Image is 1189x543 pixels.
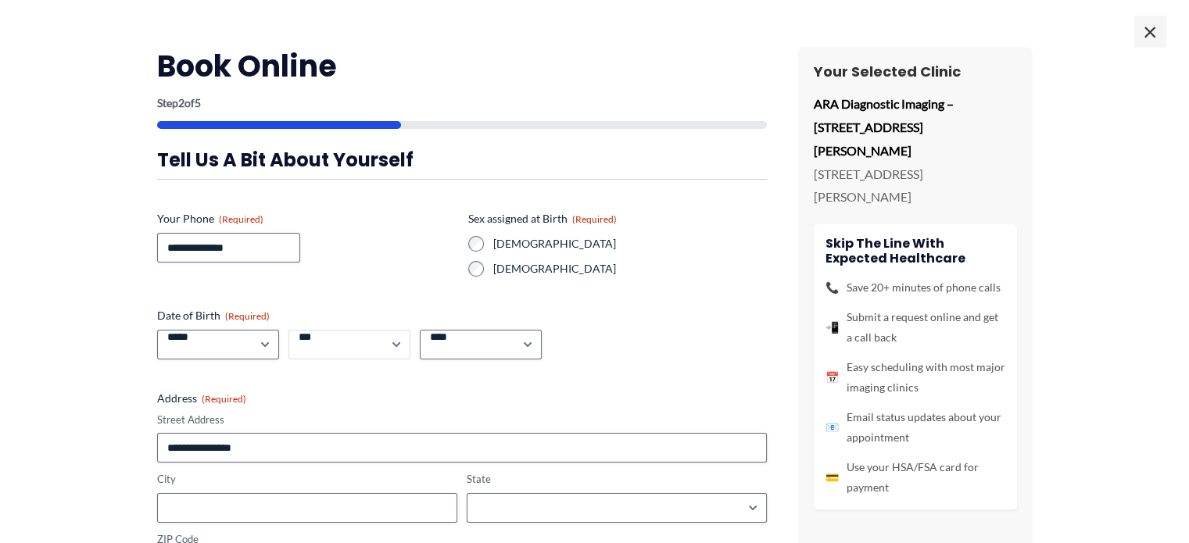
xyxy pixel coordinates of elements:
[825,357,1005,398] li: Easy scheduling with most major imaging clinics
[157,472,457,487] label: City
[195,96,201,109] span: 5
[157,98,767,109] p: Step of
[157,47,767,85] h2: Book Online
[157,211,456,227] label: Your Phone
[202,393,246,405] span: (Required)
[225,310,270,322] span: (Required)
[219,213,263,225] span: (Required)
[1134,16,1166,47] span: ×
[157,308,270,323] legend: Date of Birth
[157,148,767,172] h3: Tell us a bit about yourself
[468,211,617,227] legend: Sex assigned at Birth
[814,163,1017,209] p: [STREET_ADDRESS][PERSON_NAME]
[825,277,839,298] span: 📞
[825,277,1005,298] li: Save 20+ minutes of phone calls
[825,467,839,488] span: 💳
[157,413,767,427] label: Street Address
[814,92,1017,162] p: ARA Diagnostic Imaging – [STREET_ADDRESS][PERSON_NAME]
[825,417,839,438] span: 📧
[825,407,1005,448] li: Email status updates about your appointment
[178,96,184,109] span: 2
[572,213,617,225] span: (Required)
[825,317,839,338] span: 📲
[157,391,246,406] legend: Address
[825,457,1005,498] li: Use your HSA/FSA card for payment
[814,63,1017,80] h3: Your Selected Clinic
[825,307,1005,348] li: Submit a request online and get a call back
[467,472,767,487] label: State
[825,236,1005,266] h4: Skip the line with Expected Healthcare
[493,236,767,252] label: [DEMOGRAPHIC_DATA]
[493,261,767,277] label: [DEMOGRAPHIC_DATA]
[825,367,839,388] span: 📅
